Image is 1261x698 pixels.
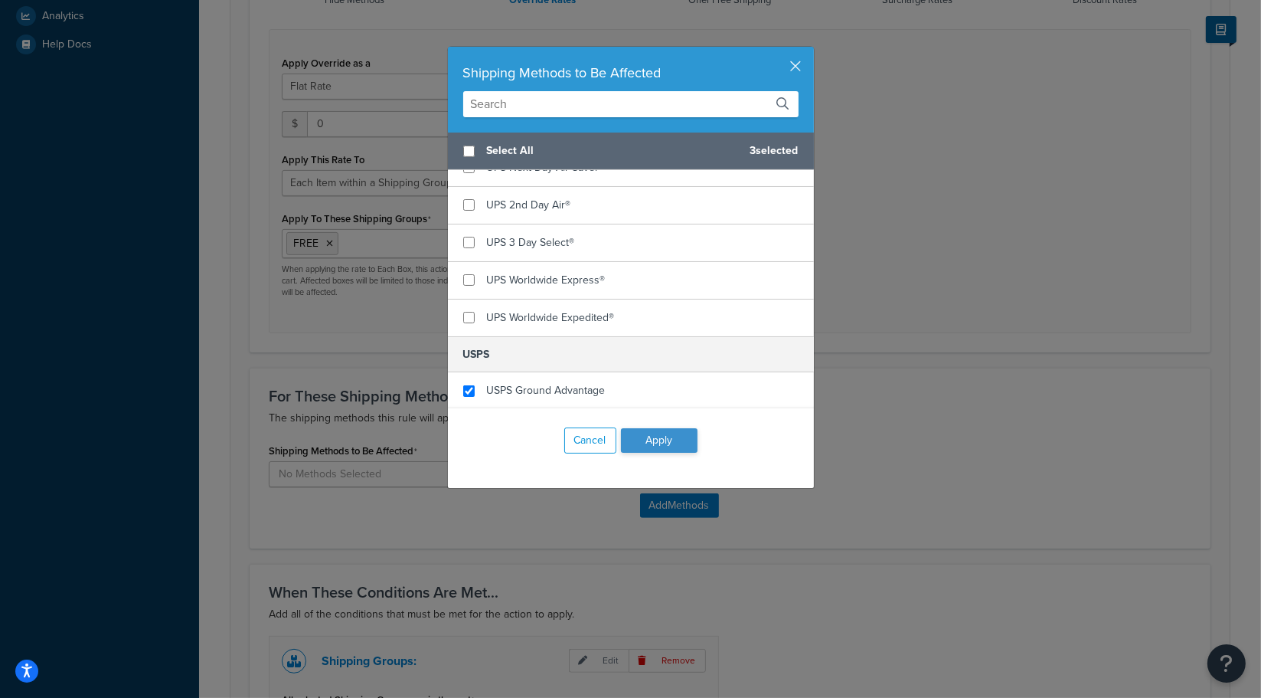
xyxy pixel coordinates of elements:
[487,159,605,175] span: UPS Next Day Air Saver®
[487,140,738,162] span: Select All
[487,382,606,398] span: USPS Ground Advantage
[564,428,616,454] button: Cancel
[463,91,799,117] input: Search
[621,428,697,453] button: Apply
[487,310,615,326] span: UPS Worldwide Expedited®
[487,234,575,251] span: UPS 3 Day Select®
[463,62,799,84] div: Shipping Methods to Be Affected
[448,336,814,372] h5: USPS
[487,272,606,288] span: UPS Worldwide Express®
[487,197,571,213] span: UPS 2nd Day Air®
[448,133,814,170] div: 3 selected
